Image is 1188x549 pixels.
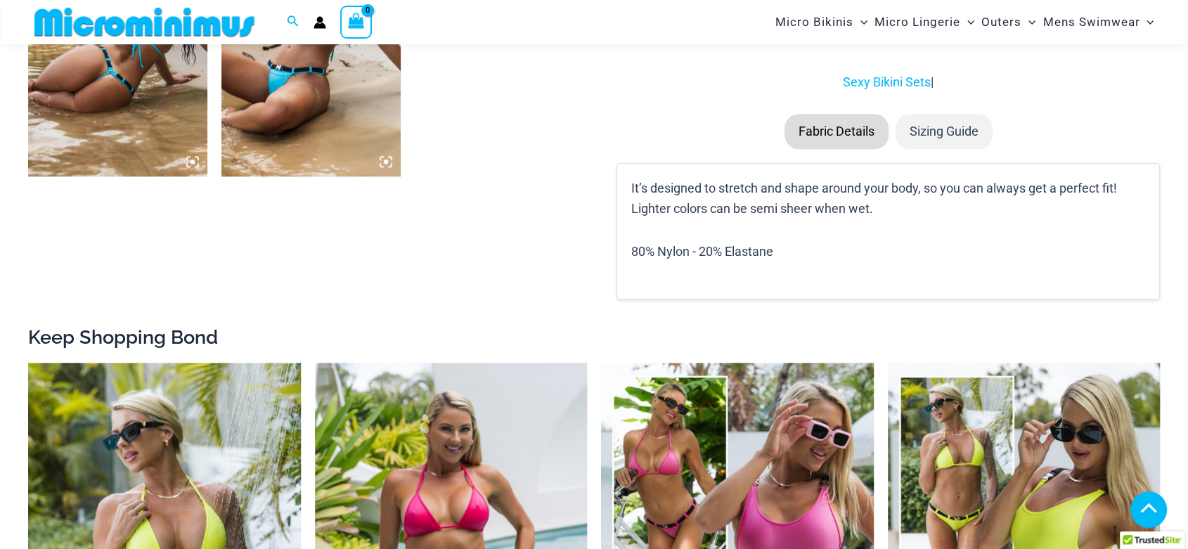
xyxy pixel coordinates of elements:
span: Menu Toggle [960,4,974,40]
h2: Keep Shopping Bond [28,325,1160,349]
a: Sexy Bikini Sets [843,75,931,89]
a: Search icon link [287,13,299,31]
a: Micro LingerieMenu ToggleMenu Toggle [871,4,978,40]
span: Menu Toggle [853,4,867,40]
p: 80% Nylon - 20% Elastane [631,241,1145,262]
a: Account icon link [314,16,326,29]
span: Outers [981,4,1021,40]
span: Menu Toggle [1139,4,1154,40]
a: View Shopping Cart, empty [340,6,373,38]
p: | [616,72,1160,93]
li: Fabric Details [785,114,889,149]
span: Micro Lingerie [874,4,960,40]
img: MM SHOP LOGO FLAT [29,6,260,38]
p: It’s designed to stretch and shape around your body, so you can always get a perfect fit! Lighter... [631,178,1145,219]
a: Mens SwimwearMenu ToggleMenu Toggle [1039,4,1157,40]
nav: Site Navigation [770,2,1160,42]
span: Micro Bikinis [775,4,853,40]
span: Menu Toggle [1021,4,1035,40]
span: Mens Swimwear [1042,4,1139,40]
li: Sizing Guide [896,114,993,149]
a: OutersMenu ToggleMenu Toggle [978,4,1039,40]
a: Micro BikinisMenu ToggleMenu Toggle [772,4,871,40]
